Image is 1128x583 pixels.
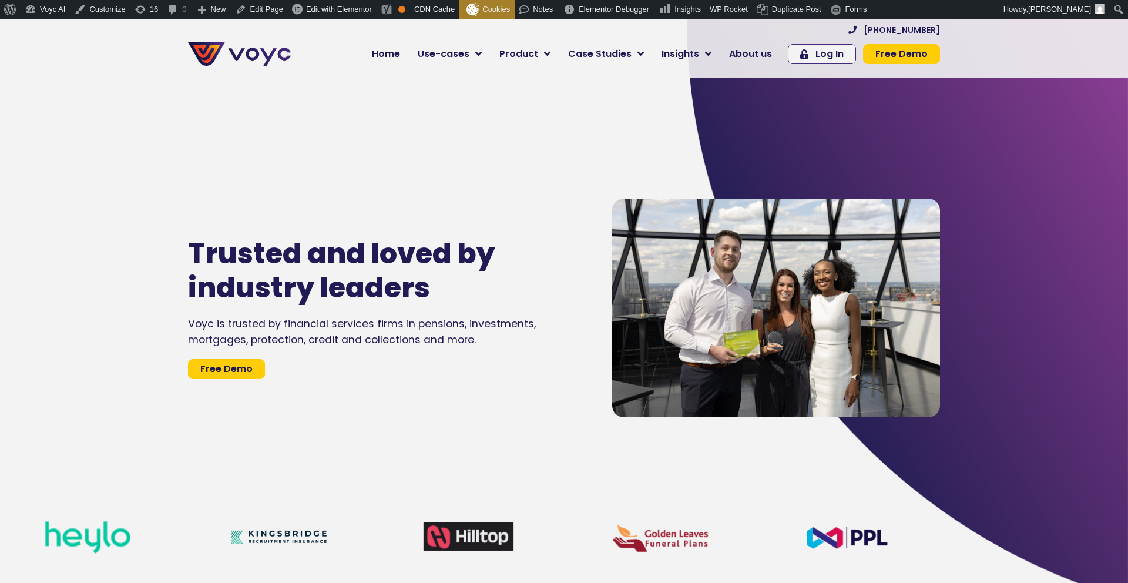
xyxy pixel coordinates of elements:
span: Home [372,47,400,61]
a: Use-cases [409,42,491,66]
div: Voyc is trusted by financial services firms in pensions, investments, mortgages, protection, cred... [188,316,577,347]
span: Free Demo [200,364,253,374]
img: voyc-full-logo [188,42,291,66]
span: Insights [662,47,699,61]
span: About us [729,47,772,61]
span: [PERSON_NAME] [1028,5,1091,14]
a: Home [363,42,409,66]
span: [PHONE_NUMBER] [864,26,940,34]
span: Free Demo [875,49,928,59]
a: Free Demo [863,44,940,64]
a: About us [720,42,781,66]
span: Use-cases [418,47,469,61]
h1: Trusted and loved by industry leaders [188,237,542,304]
a: [PHONE_NUMBER] [848,26,940,34]
div: OK [398,6,405,13]
a: Case Studies [559,42,653,66]
a: Free Demo [188,359,265,379]
a: Insights [653,42,720,66]
span: Product [499,47,538,61]
span: Log In [815,49,844,59]
span: Case Studies [568,47,632,61]
a: Product [491,42,559,66]
a: Log In [788,44,856,64]
span: Edit with Elementor [306,5,372,14]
